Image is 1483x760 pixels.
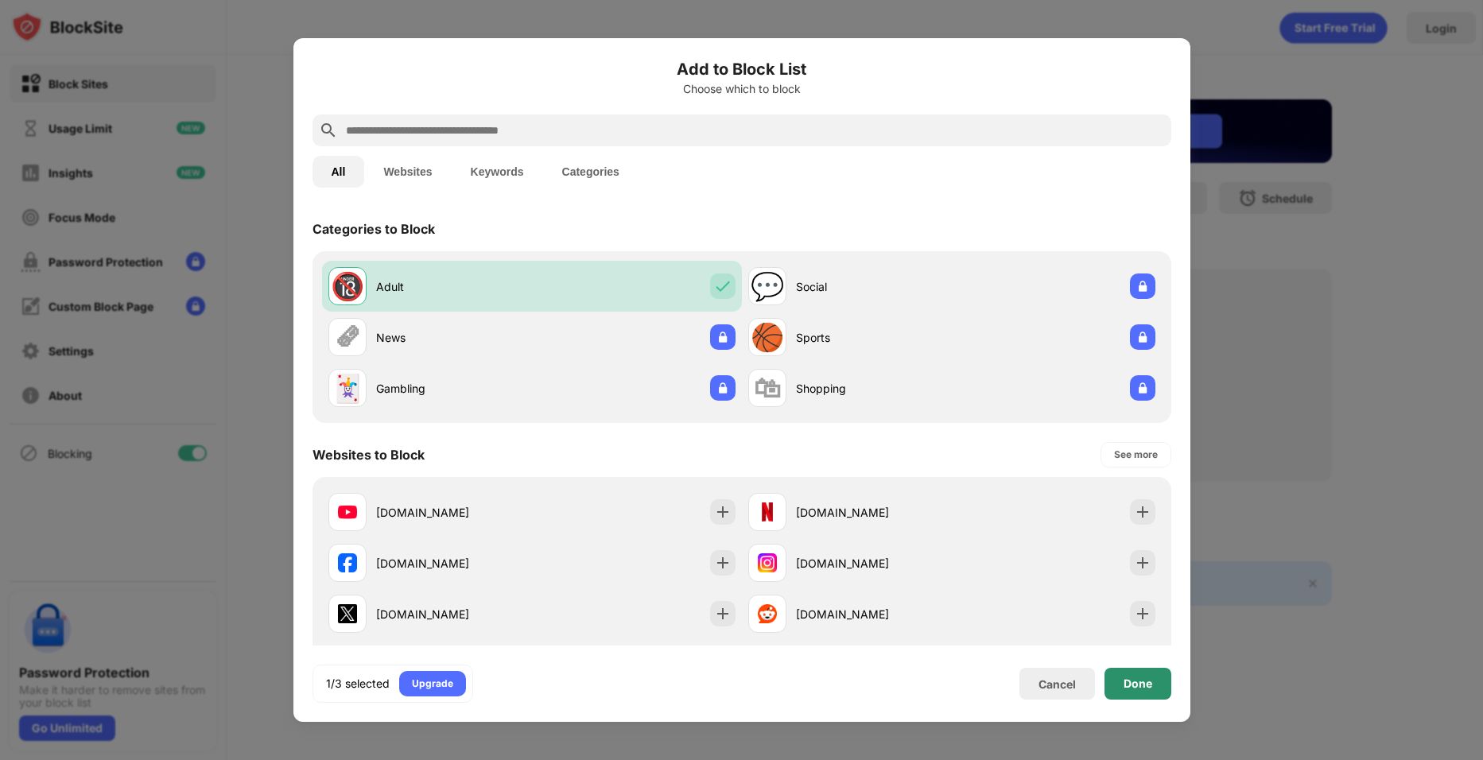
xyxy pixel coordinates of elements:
[338,553,357,572] img: favicons
[796,278,952,295] div: Social
[796,606,952,622] div: [DOMAIN_NAME]
[331,372,364,405] div: 🃏
[751,270,784,303] div: 💬
[751,321,784,354] div: 🏀
[452,156,543,188] button: Keywords
[331,270,364,303] div: 🔞
[376,606,532,622] div: [DOMAIN_NAME]
[313,221,435,237] div: Categories to Block
[376,504,532,521] div: [DOMAIN_NAME]
[1114,447,1158,463] div: See more
[758,604,777,623] img: favicons
[543,156,639,188] button: Categories
[376,329,532,346] div: News
[758,553,777,572] img: favicons
[338,502,357,522] img: favicons
[313,57,1171,81] h6: Add to Block List
[1124,677,1152,690] div: Done
[758,502,777,522] img: favicons
[334,321,361,354] div: 🗞
[326,676,390,692] div: 1/3 selected
[412,676,453,692] div: Upgrade
[754,372,781,405] div: 🛍
[364,156,451,188] button: Websites
[376,555,532,572] div: [DOMAIN_NAME]
[313,83,1171,95] div: Choose which to block
[376,380,532,397] div: Gambling
[376,278,532,295] div: Adult
[796,555,952,572] div: [DOMAIN_NAME]
[796,504,952,521] div: [DOMAIN_NAME]
[313,156,365,188] button: All
[796,329,952,346] div: Sports
[313,447,425,463] div: Websites to Block
[1038,677,1076,691] div: Cancel
[338,604,357,623] img: favicons
[796,380,952,397] div: Shopping
[319,121,338,140] img: search.svg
